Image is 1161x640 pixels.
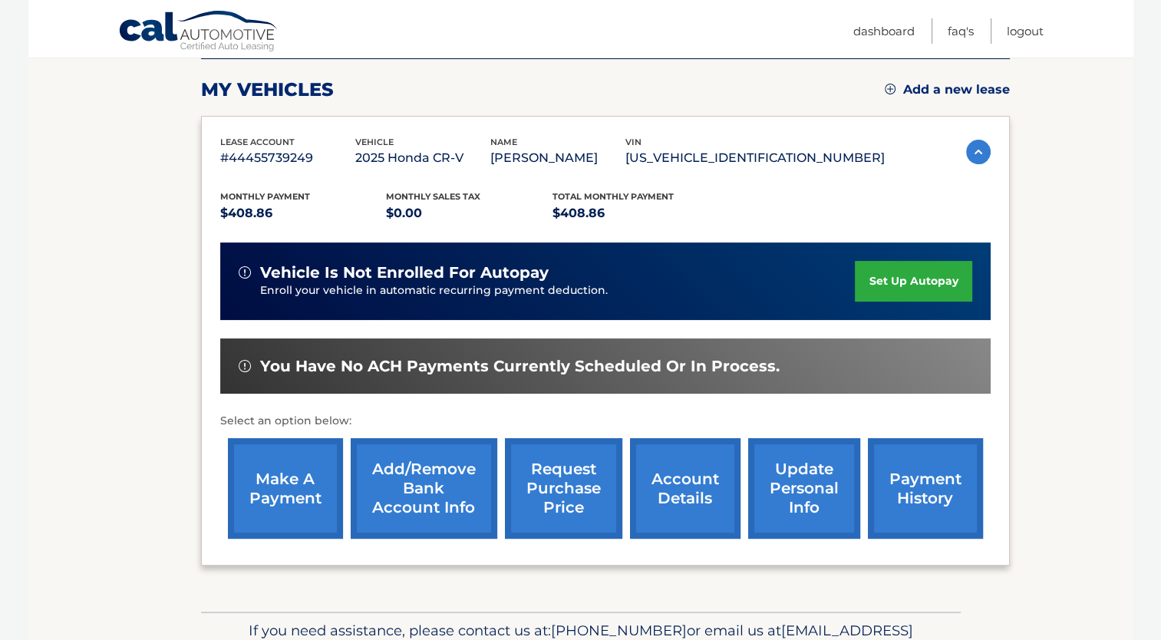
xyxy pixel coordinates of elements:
[552,191,674,202] span: Total Monthly Payment
[551,622,687,639] span: [PHONE_NUMBER]
[625,137,642,147] span: vin
[220,203,387,224] p: $408.86
[490,137,517,147] span: name
[260,263,549,282] span: vehicle is not enrolled for autopay
[386,203,552,224] p: $0.00
[885,84,895,94] img: add.svg
[220,147,355,169] p: #44455739249
[201,78,334,101] h2: my vehicles
[853,18,915,44] a: Dashboard
[260,282,856,299] p: Enroll your vehicle in automatic recurring payment deduction.
[490,147,625,169] p: [PERSON_NAME]
[1007,18,1044,44] a: Logout
[220,137,295,147] span: lease account
[118,10,279,54] a: Cal Automotive
[948,18,974,44] a: FAQ's
[220,191,310,202] span: Monthly Payment
[868,438,983,539] a: payment history
[630,438,740,539] a: account details
[228,438,343,539] a: make a payment
[355,147,490,169] p: 2025 Honda CR-V
[239,360,251,372] img: alert-white.svg
[885,82,1010,97] a: Add a new lease
[351,438,497,539] a: Add/Remove bank account info
[552,203,719,224] p: $408.86
[355,137,394,147] span: vehicle
[386,191,480,202] span: Monthly sales Tax
[855,261,971,302] a: set up autopay
[748,438,860,539] a: update personal info
[966,140,991,164] img: accordion-active.svg
[625,147,885,169] p: [US_VEHICLE_IDENTIFICATION_NUMBER]
[505,438,622,539] a: request purchase price
[260,357,780,376] span: You have no ACH payments currently scheduled or in process.
[220,412,991,431] p: Select an option below:
[239,266,251,279] img: alert-white.svg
